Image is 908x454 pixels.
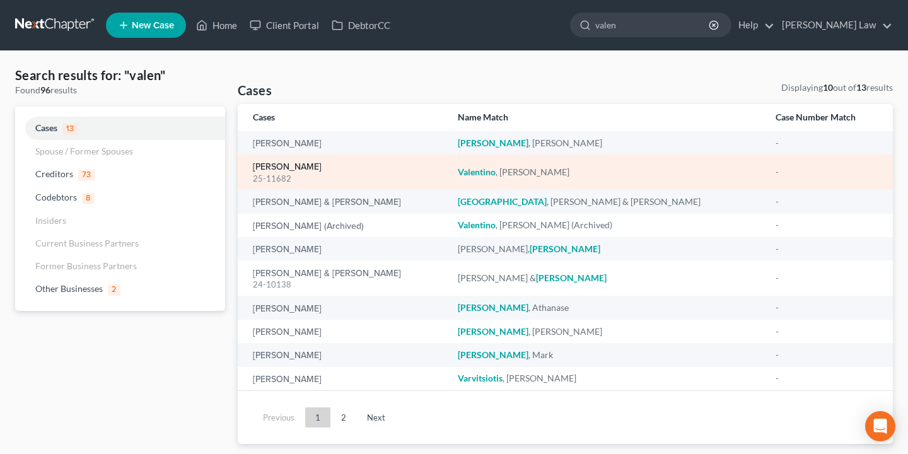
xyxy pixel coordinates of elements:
[35,146,133,156] span: Spouse / Former Spouses
[238,104,448,131] th: Cases
[35,260,137,271] span: Former Business Partners
[781,81,893,94] div: Displaying out of results
[458,349,528,360] em: [PERSON_NAME]
[776,372,878,385] div: -
[458,325,755,338] div: , [PERSON_NAME]
[458,219,496,230] em: Valentino
[776,325,878,338] div: -
[35,168,73,179] span: Creditors
[458,272,755,284] div: [PERSON_NAME] &
[325,14,397,37] a: DebtorCC
[776,137,878,149] div: -
[82,193,95,204] span: 8
[15,140,225,163] a: Spouse / Former Spouses
[132,21,174,30] span: New Case
[40,84,50,95] strong: 96
[253,305,322,313] a: [PERSON_NAME]
[776,301,878,314] div: -
[331,407,356,428] a: 2
[458,243,755,255] div: [PERSON_NAME],
[458,349,755,361] div: , Mark
[190,14,243,37] a: Home
[15,186,225,209] a: Codebtors8
[253,163,322,172] a: [PERSON_NAME]
[15,277,225,301] a: Other Businesses2
[458,326,528,337] em: [PERSON_NAME]
[458,196,547,207] em: [GEOGRAPHIC_DATA]
[357,407,395,428] a: Next
[458,195,755,208] div: , [PERSON_NAME] & [PERSON_NAME]
[15,255,225,277] a: Former Business Partners
[108,284,120,296] span: 2
[78,170,95,181] span: 73
[776,349,878,361] div: -
[776,243,878,255] div: -
[776,219,878,231] div: -
[305,407,330,428] a: 1
[458,301,755,314] div: , Athanase
[15,84,225,96] div: Found results
[253,328,322,337] a: [PERSON_NAME]
[253,173,438,185] div: 25-11682
[62,124,78,135] span: 13
[15,117,225,140] a: Cases13
[458,137,755,149] div: , [PERSON_NAME]
[536,272,607,283] em: [PERSON_NAME]
[458,302,528,313] em: [PERSON_NAME]
[35,215,66,226] span: Insiders
[35,122,57,133] span: Cases
[776,272,878,284] div: -
[15,232,225,255] a: Current Business Partners
[253,139,322,148] a: [PERSON_NAME]
[776,14,892,37] a: [PERSON_NAME] Law
[15,163,225,186] a: Creditors73
[253,222,364,231] a: [PERSON_NAME] (Archived)
[856,82,866,93] strong: 13
[253,279,438,291] div: 24-10138
[732,14,774,37] a: Help
[458,166,496,177] em: Valentino
[243,14,325,37] a: Client Portal
[458,219,755,231] div: , [PERSON_NAME] (Archived)
[253,198,401,207] a: [PERSON_NAME] & [PERSON_NAME]
[823,82,833,93] strong: 10
[253,351,322,360] a: [PERSON_NAME]
[776,195,878,208] div: -
[253,245,322,254] a: [PERSON_NAME]
[238,81,272,99] h4: Cases
[776,166,878,178] div: -
[15,209,225,232] a: Insiders
[458,373,503,383] em: Varvitsiotis
[458,372,755,385] div: , [PERSON_NAME]
[35,283,103,294] span: Other Businesses
[253,269,401,278] a: [PERSON_NAME] & [PERSON_NAME]
[448,104,765,131] th: Name Match
[458,166,755,178] div: , [PERSON_NAME]
[765,104,893,131] th: Case Number Match
[15,66,225,84] h4: Search results for: "valen"
[253,375,322,384] a: [PERSON_NAME]
[865,411,895,441] div: Open Intercom Messenger
[35,238,139,248] span: Current Business Partners
[458,137,528,148] em: [PERSON_NAME]
[530,243,600,254] em: [PERSON_NAME]
[595,13,711,37] input: Search by name...
[35,192,77,202] span: Codebtors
